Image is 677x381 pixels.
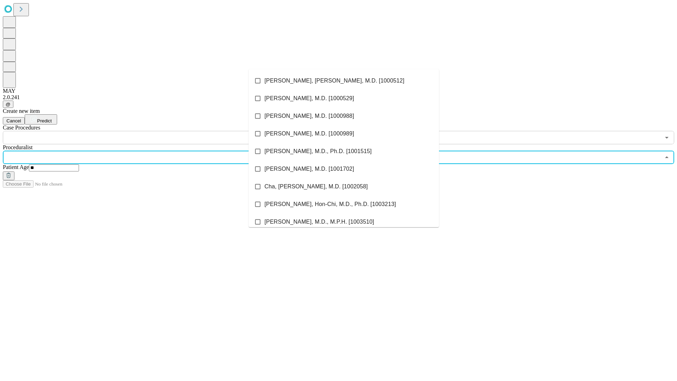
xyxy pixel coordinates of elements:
[3,144,32,150] span: Proceduralist
[3,108,40,114] span: Create new item
[264,94,354,103] span: [PERSON_NAME], M.D. [1000529]
[264,147,372,156] span: [PERSON_NAME], M.D., Ph.D. [1001515]
[264,112,354,120] span: [PERSON_NAME], M.D. [1000988]
[264,77,404,85] span: [PERSON_NAME], [PERSON_NAME], M.D. [1000512]
[3,125,40,131] span: Scheduled Procedure
[3,117,25,125] button: Cancel
[264,200,396,208] span: [PERSON_NAME], Hon-Chi, M.D., Ph.D. [1003213]
[6,102,11,107] span: @
[264,165,354,173] span: [PERSON_NAME], M.D. [1001702]
[3,94,674,101] div: 2.0.241
[264,218,374,226] span: [PERSON_NAME], M.D., M.P.H. [1003510]
[264,182,368,191] span: Cha, [PERSON_NAME], M.D. [1002058]
[6,118,21,123] span: Cancel
[264,129,354,138] span: [PERSON_NAME], M.D. [1000989]
[3,164,29,170] span: Patient Age
[662,152,672,162] button: Close
[3,88,674,94] div: MAY
[37,118,51,123] span: Predict
[25,114,57,125] button: Predict
[662,133,672,143] button: Open
[3,101,13,108] button: @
